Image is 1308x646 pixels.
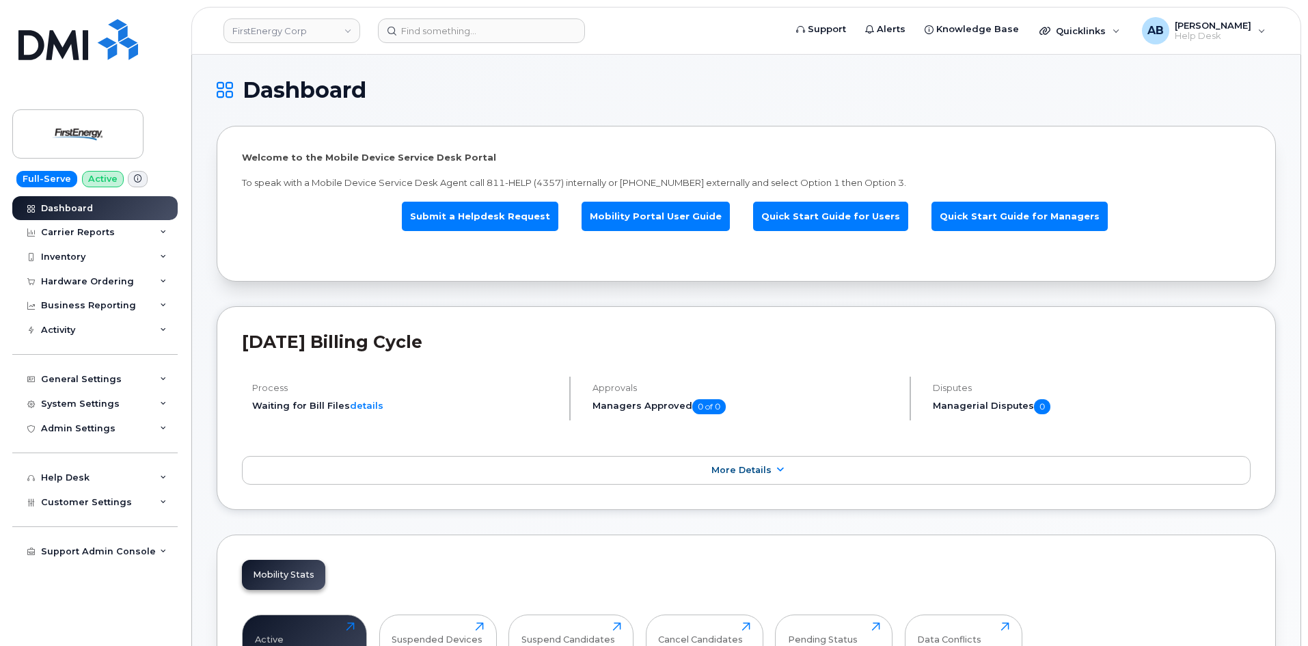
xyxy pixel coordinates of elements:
h5: Managers Approved [592,399,898,414]
a: Quick Start Guide for Users [753,202,908,231]
p: To speak with a Mobile Device Service Desk Agent call 811-HELP (4357) internally or [PHONE_NUMBER... [242,176,1251,189]
div: Cancel Candidates [658,622,743,645]
span: 0 of 0 [692,399,726,414]
p: Welcome to the Mobile Device Service Desk Portal [242,151,1251,164]
span: More Details [711,465,772,475]
h4: Disputes [933,383,1251,393]
iframe: Messenger Launcher [1249,587,1298,636]
div: Suspended Devices [392,622,482,645]
h5: Managerial Disputes [933,399,1251,414]
div: Suspend Candidates [521,622,615,645]
a: Submit a Helpdesk Request [402,202,558,231]
div: Pending Status [788,622,858,645]
div: Active [255,622,284,645]
h4: Process [252,383,558,393]
div: Data Conflicts [917,622,981,645]
span: Dashboard [243,80,366,100]
a: Mobility Portal User Guide [582,202,730,231]
a: Quick Start Guide for Managers [931,202,1108,231]
h2: [DATE] Billing Cycle [242,332,1251,352]
span: 0 [1034,399,1050,414]
h4: Approvals [592,383,898,393]
a: details [350,400,383,411]
li: Waiting for Bill Files [252,399,558,412]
